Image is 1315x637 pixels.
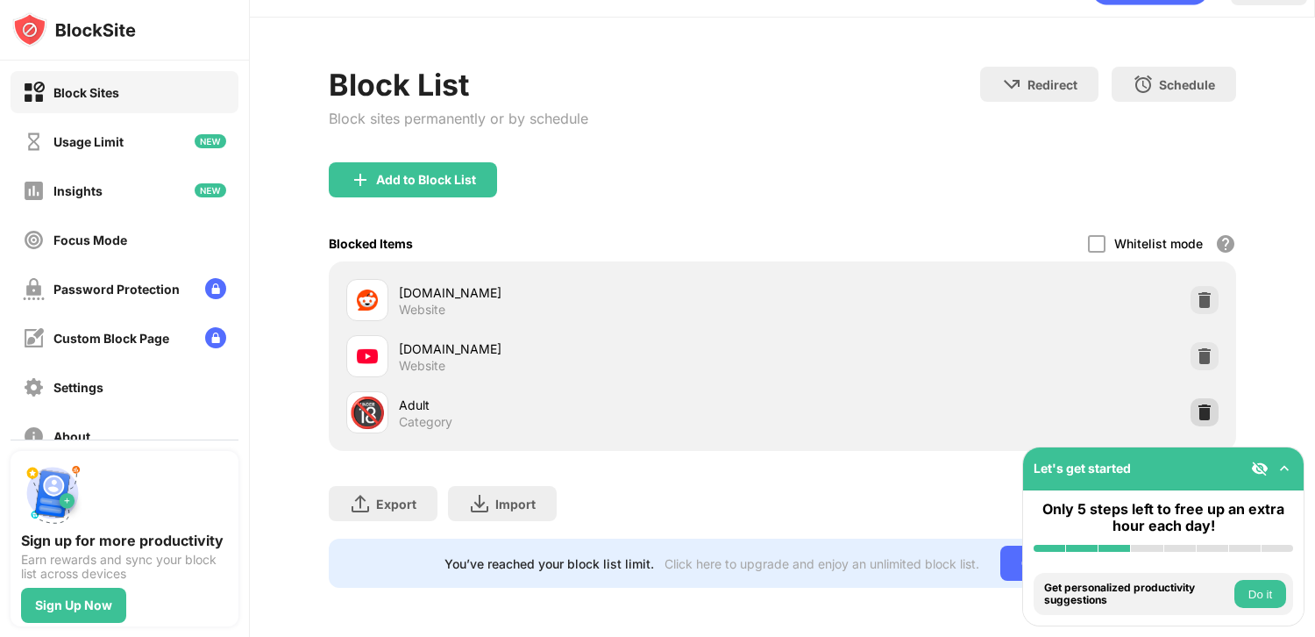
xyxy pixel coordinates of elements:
div: Password Protection [53,282,180,297]
img: new-icon.svg [195,134,226,148]
div: Block Sites [53,85,119,100]
div: Earn rewards and sync your block list across devices [21,553,228,581]
div: Export [376,497,416,512]
img: lock-menu.svg [205,327,226,348]
div: [DOMAIN_NAME] [399,283,783,302]
div: Sign up for more productivity [21,532,228,549]
div: Add to Block List [376,173,476,187]
img: lock-menu.svg [205,278,226,299]
img: omni-setup-toggle.svg [1276,460,1293,477]
img: eye-not-visible.svg [1251,460,1269,477]
img: favicons [357,290,378,311]
div: Schedule [1159,77,1215,92]
div: Redirect [1027,77,1077,92]
div: Block sites permanently or by schedule [329,110,588,127]
div: [DOMAIN_NAME] [399,340,783,358]
img: password-protection-off.svg [23,278,45,300]
img: time-usage-off.svg [23,131,45,153]
div: Website [399,358,445,374]
div: Settings [53,380,103,395]
div: Website [399,302,445,318]
div: Insights [53,183,103,198]
div: 🔞 [349,395,386,431]
img: insights-off.svg [23,180,45,202]
div: Whitelist mode [1114,236,1203,251]
img: focus-off.svg [23,229,45,251]
div: Get personalized productivity suggestions [1044,582,1230,607]
div: About [53,429,90,444]
img: push-signup.svg [21,462,84,525]
div: You’ve reached your block list limit. [444,556,654,571]
div: Let's get started [1034,461,1131,476]
img: about-off.svg [23,426,45,447]
div: Usage Limit [53,134,124,149]
div: Adult [399,396,783,414]
div: Blocked Items [329,236,413,251]
img: block-on.svg [23,82,45,104]
img: customize-block-page-off.svg [23,327,45,349]
img: settings-off.svg [23,376,45,398]
div: Block List [329,67,588,103]
button: Do it [1234,580,1286,608]
div: Category [399,414,452,430]
div: Click here to upgrade and enjoy an unlimited block list. [665,556,979,571]
div: Import [495,497,536,512]
img: logo-blocksite.svg [12,12,136,47]
div: Sign Up Now [35,598,112,612]
img: new-icon.svg [195,183,226,197]
img: favicons [357,346,378,367]
div: Only 5 steps left to free up an extra hour each day! [1034,501,1293,534]
div: Custom Block Page [53,331,169,346]
div: Focus Mode [53,233,127,247]
div: Go Unlimited [1000,546,1120,581]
